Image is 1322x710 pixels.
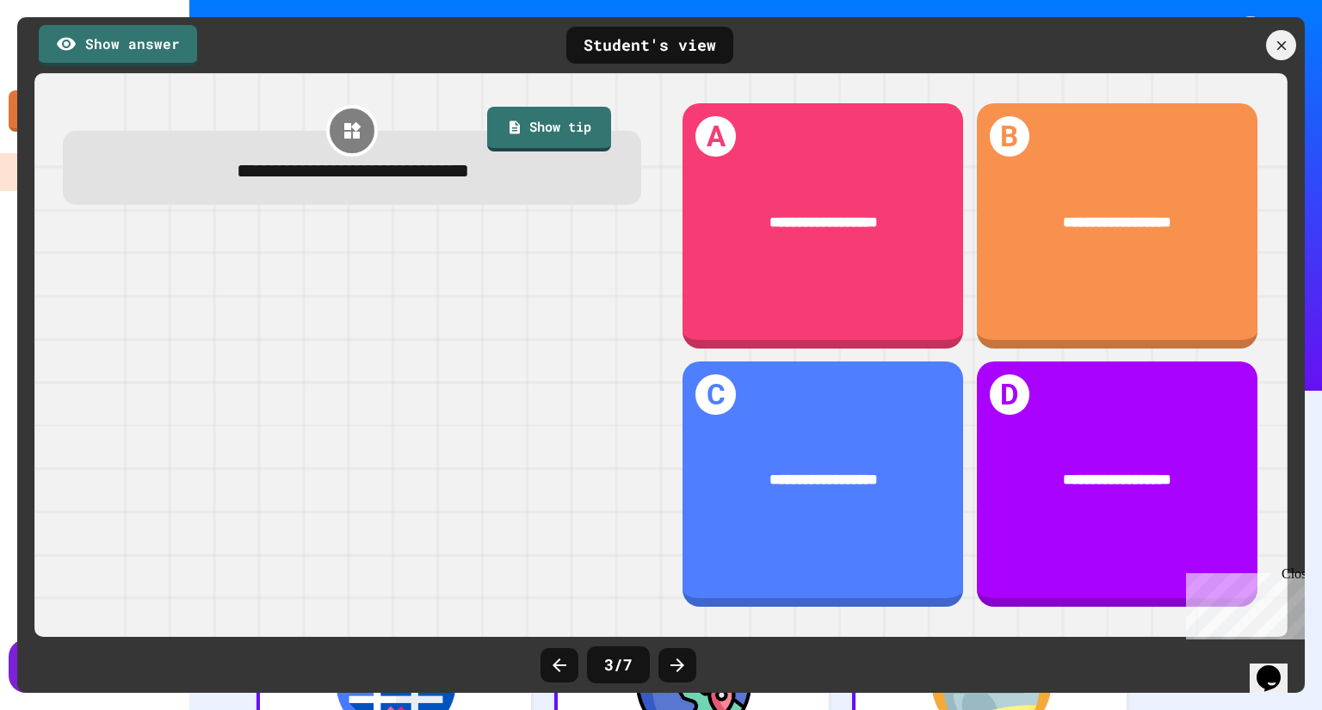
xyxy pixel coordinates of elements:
[1179,566,1305,639] iframe: chat widget
[7,7,119,109] div: Chat with us now!Close
[587,646,650,683] div: 3 / 7
[1250,641,1305,693] iframe: chat widget
[487,107,611,151] a: Show tip
[39,25,197,66] a: Show answer
[695,116,735,156] h1: A
[990,374,1029,414] h1: D
[566,27,733,64] div: Student's view
[990,116,1029,156] h1: B
[695,374,735,414] h1: C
